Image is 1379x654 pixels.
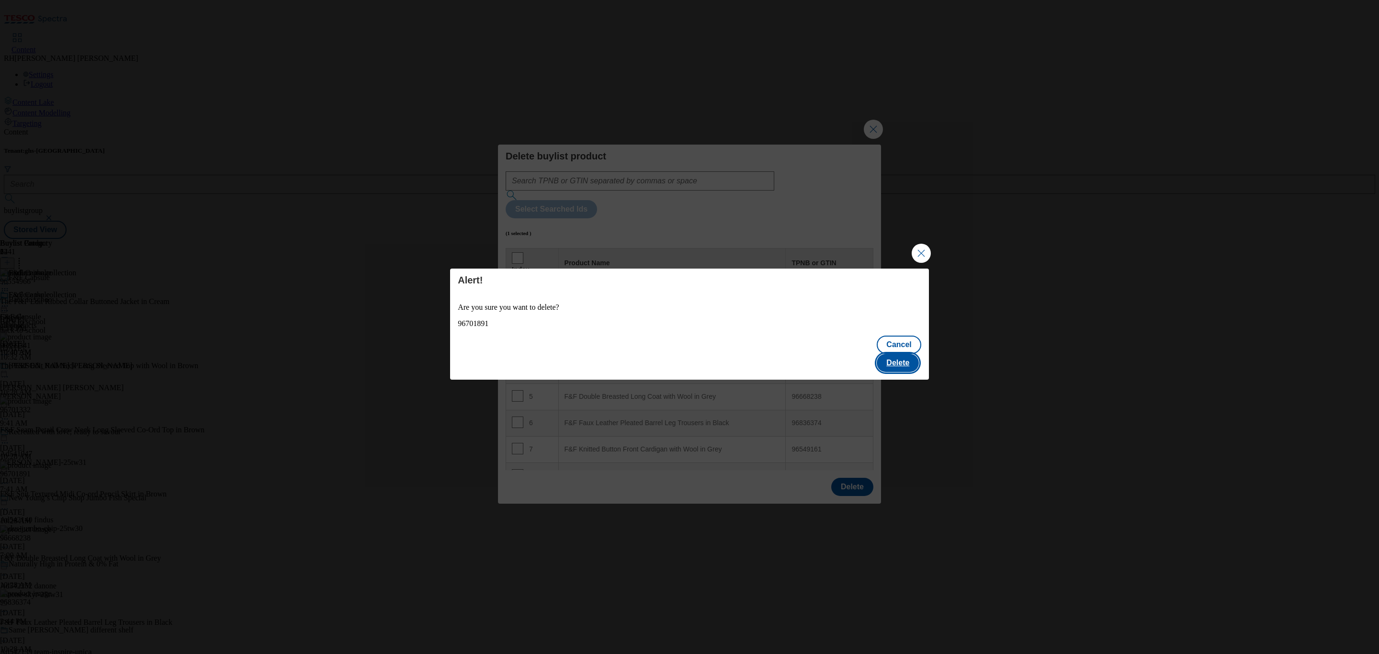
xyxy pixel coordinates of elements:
button: Close Modal [912,244,931,263]
button: Delete [877,354,919,372]
div: Modal [450,269,929,380]
div: 96701891 [458,319,921,328]
p: Are you sure you want to delete? [458,303,921,312]
h4: Alert! [458,274,921,286]
button: Cancel [877,336,921,354]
